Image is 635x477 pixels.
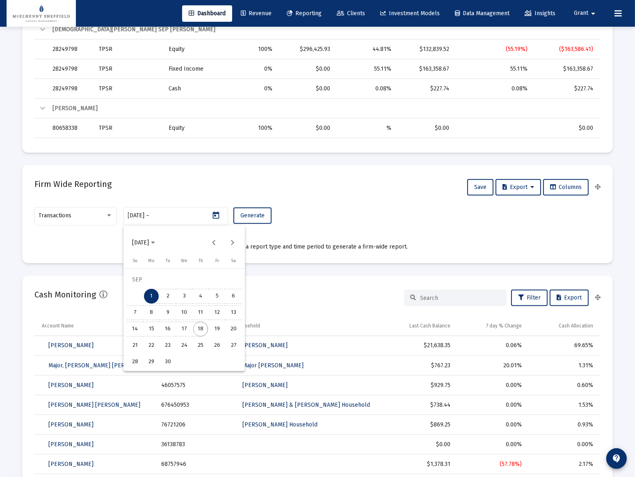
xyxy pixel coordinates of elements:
[160,305,175,320] div: 9
[144,322,159,336] div: 15
[128,338,142,353] div: 21
[127,354,143,370] button: 2025-09-28
[192,288,209,304] button: 2025-09-04
[160,338,175,353] div: 23
[127,272,242,288] td: SEP
[226,305,241,320] div: 13
[144,289,159,304] div: 1
[128,322,142,336] div: 14
[144,338,159,353] div: 22
[132,258,137,263] span: Su
[192,304,209,321] button: 2025-09-11
[210,305,224,320] div: 12
[160,322,175,336] div: 16
[127,304,143,321] button: 2025-09-07
[226,338,241,353] div: 27
[231,258,236,263] span: Sa
[160,337,176,354] button: 2025-09-23
[225,304,242,321] button: 2025-09-13
[160,304,176,321] button: 2025-09-09
[144,305,159,320] div: 8
[166,258,170,263] span: Tu
[160,289,175,304] div: 2
[193,305,208,320] div: 11
[143,337,160,354] button: 2025-09-22
[160,321,176,337] button: 2025-09-16
[143,288,160,304] button: 2025-09-01
[210,338,224,353] div: 26
[210,289,224,304] div: 5
[177,322,192,336] div: 17
[177,305,192,320] div: 10
[176,321,192,337] button: 2025-09-17
[226,289,241,304] div: 6
[210,322,224,336] div: 19
[209,288,225,304] button: 2025-09-05
[225,288,242,304] button: 2025-09-06
[148,258,155,263] span: Mo
[127,321,143,337] button: 2025-09-14
[226,322,241,336] div: 20
[206,235,222,251] button: Previous month
[193,322,208,336] div: 18
[225,337,242,354] button: 2025-09-27
[193,338,208,353] div: 25
[209,321,225,337] button: 2025-09-19
[181,258,187,263] span: We
[160,288,176,304] button: 2025-09-02
[143,321,160,337] button: 2025-09-15
[126,235,162,251] button: Choose month and year
[176,288,192,304] button: 2025-09-03
[160,354,176,370] button: 2025-09-30
[209,337,225,354] button: 2025-09-26
[199,258,203,263] span: Th
[160,355,175,369] div: 30
[225,321,242,337] button: 2025-09-20
[192,321,209,337] button: 2025-09-18
[143,354,160,370] button: 2025-09-29
[128,305,142,320] div: 7
[193,289,208,304] div: 4
[128,355,142,369] div: 28
[215,258,219,263] span: Fr
[209,304,225,321] button: 2025-09-12
[224,235,241,251] button: Next month
[176,337,192,354] button: 2025-09-24
[143,304,160,321] button: 2025-09-08
[176,304,192,321] button: 2025-09-10
[127,337,143,354] button: 2025-09-21
[177,289,192,304] div: 3
[177,338,192,353] div: 24
[144,355,159,369] div: 29
[132,239,149,246] span: [DATE]
[192,337,209,354] button: 2025-09-25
